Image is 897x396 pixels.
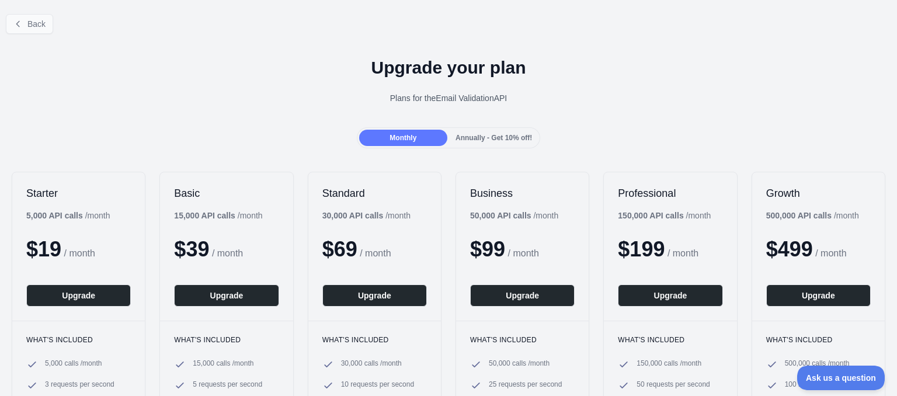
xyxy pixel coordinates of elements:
[797,366,885,390] iframe: Toggle Customer Support
[766,210,859,221] div: / month
[618,211,683,220] b: 150,000 API calls
[766,211,832,220] b: 500,000 API calls
[766,186,871,200] h2: Growth
[322,210,411,221] div: / month
[322,211,384,220] b: 30,000 API calls
[766,237,813,261] span: $ 499
[470,210,558,221] div: / month
[470,186,575,200] h2: Business
[322,186,427,200] h2: Standard
[470,237,505,261] span: $ 99
[470,211,531,220] b: 50,000 API calls
[618,186,722,200] h2: Professional
[618,237,665,261] span: $ 199
[618,210,711,221] div: / month
[322,237,357,261] span: $ 69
